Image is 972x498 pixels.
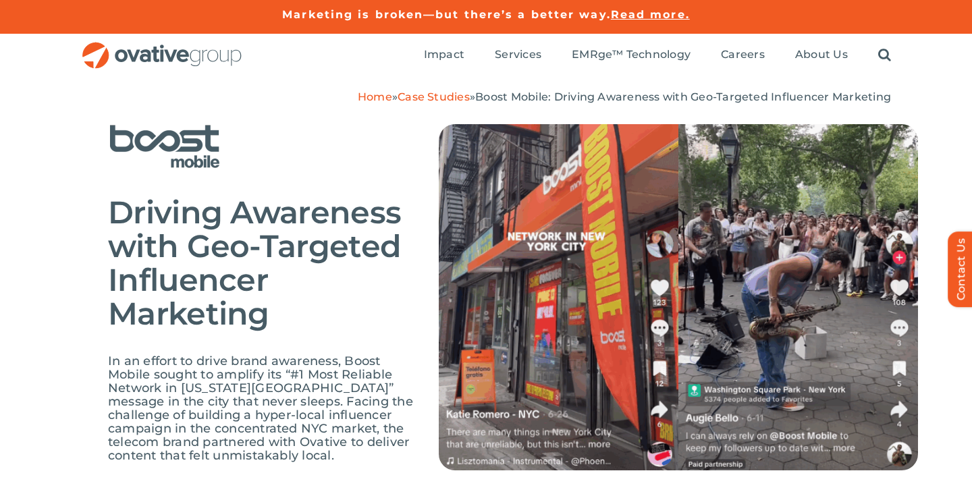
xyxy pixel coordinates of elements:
[108,193,401,333] span: Driving Awareness with Geo-Targeted Influencer Marketing
[108,124,264,169] img: Boost Mobile (1)
[721,48,765,63] a: Careers
[572,48,691,63] a: EMRge™ Technology
[572,48,691,61] span: EMRge™ Technology
[611,8,690,21] a: Read more.
[439,124,918,470] img: Boost-Mobile-Top-Image.png
[795,48,848,61] span: About Us
[721,48,765,61] span: Careers
[108,354,413,463] span: In an effort to drive brand awareness, Boost Mobile sought to amplify its “#1 Most Reliable Netwo...
[475,90,891,103] span: Boost Mobile: Driving Awareness with Geo-Targeted Influencer Marketing
[81,40,243,53] a: OG_Full_horizontal_RGB
[358,90,891,103] span: » »
[424,34,891,77] nav: Menu
[398,90,470,103] a: Case Studies
[495,48,541,61] span: Services
[424,48,464,61] span: Impact
[495,48,541,63] a: Services
[282,8,611,21] a: Marketing is broken—but there’s a better way.
[878,48,891,63] a: Search
[795,48,848,63] a: About Us
[424,48,464,63] a: Impact
[358,90,392,103] a: Home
